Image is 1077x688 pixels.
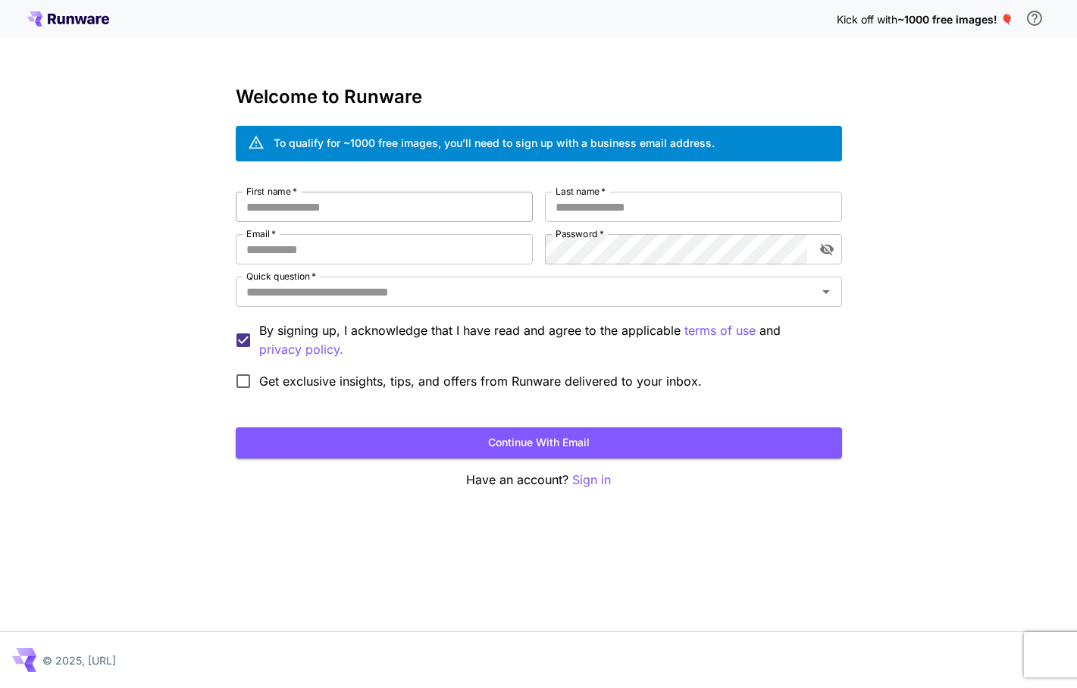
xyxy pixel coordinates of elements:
[813,236,841,263] button: toggle password visibility
[556,227,604,240] label: Password
[1019,3,1050,33] button: In order to qualify for free credit, you need to sign up with a business email address and click ...
[556,185,606,198] label: Last name
[572,471,611,489] button: Sign in
[236,86,842,108] h3: Welcome to Runware
[816,281,837,302] button: Open
[897,13,1013,26] span: ~1000 free images! 🎈
[42,652,116,668] p: © 2025, [URL]
[236,471,842,489] p: Have an account?
[246,227,276,240] label: Email
[259,372,702,390] span: Get exclusive insights, tips, and offers from Runware delivered to your inbox.
[259,321,830,359] p: By signing up, I acknowledge that I have read and agree to the applicable and
[274,135,715,151] div: To qualify for ~1000 free images, you’ll need to sign up with a business email address.
[684,321,756,340] button: By signing up, I acknowledge that I have read and agree to the applicable and privacy policy.
[259,340,343,359] p: privacy policy.
[837,13,897,26] span: Kick off with
[259,340,343,359] button: By signing up, I acknowledge that I have read and agree to the applicable terms of use and
[246,270,316,283] label: Quick question
[236,427,842,458] button: Continue with email
[246,185,297,198] label: First name
[684,321,756,340] p: terms of use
